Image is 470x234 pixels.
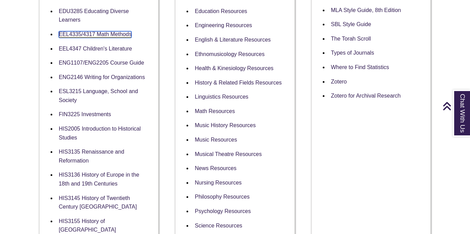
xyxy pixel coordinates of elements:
a: HIS3145 History of Twentieth Century [GEOGRAPHIC_DATA] [59,195,137,210]
a: Zotero [331,79,347,85]
a: HIS3135 Renaissance and Reformation [59,149,124,164]
a: EEL4347 Children's Literature [59,46,132,52]
a: Musical Theatre Resources [195,151,261,157]
a: ESL3215 Language, School and Society [59,88,138,103]
a: Types of Journals [331,50,374,56]
a: Math Resources [195,108,235,114]
a: Science Resources [195,223,242,229]
a: HIS3155 History of [GEOGRAPHIC_DATA] [59,218,116,233]
a: HIS2005 Introduction to Historical Studies [59,126,141,141]
a: Philosophy Resources [195,194,249,200]
a: ENG1107/ENG2205 Course Guide [59,60,144,66]
a: EEL4335/4317 Math Methods [59,31,132,38]
a: SBL Style Guide [331,21,371,27]
a: Engineering Resources [195,22,252,28]
a: Linguistics Resources [195,94,248,100]
a: Zotero for Archival Research [331,93,401,99]
a: Music History Resources [195,122,256,128]
a: Psychology Resources [195,208,251,214]
a: The Torah Scroll [331,36,371,42]
a: Back to Top [442,101,468,111]
a: MLA Style Guide, 8th Edition [331,7,401,13]
a: FIN3225 Investments [59,111,111,117]
a: History & Related Fields Resources [195,80,282,86]
a: ENG2146 Writing for Organizations [59,74,145,80]
a: Nursing Resources [195,180,242,186]
a: Education Resources [195,8,247,14]
a: Health & Kinesiology Resources [195,65,274,71]
a: News Resources [195,165,236,171]
a: Music Resources [195,137,237,143]
a: EDU3285 Educating Diverse Learners [59,8,129,23]
a: English & Literature Resources [195,37,271,43]
a: Where to Find Statistics [331,64,389,70]
a: Ethnomusicology Resources [195,51,265,57]
a: HIS3136 History of Europe in the 18th and 19th Centuries [59,172,139,187]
